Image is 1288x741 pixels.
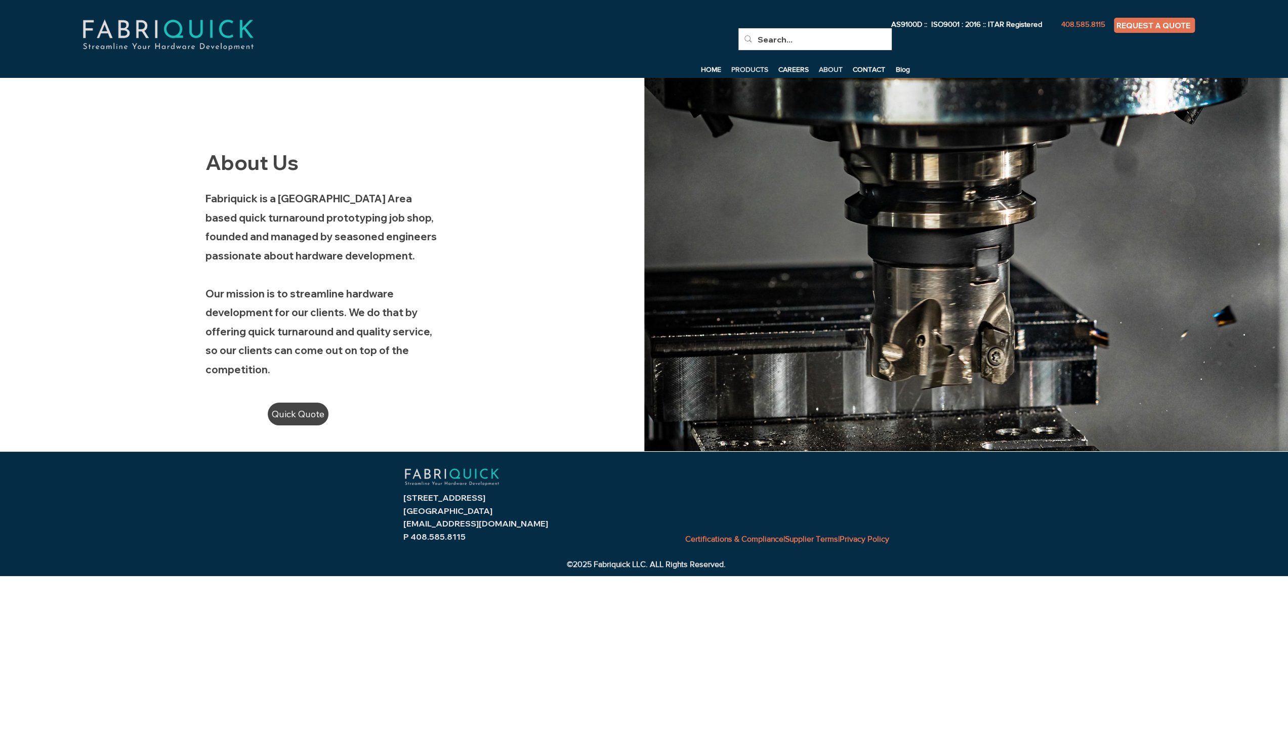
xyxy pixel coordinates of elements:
[696,62,726,77] a: HOME
[403,506,492,516] span: [GEOGRAPHIC_DATA]
[644,78,1288,451] img: daniel-smyth-XHLpfLhFCoU-unsplash_edited.jpg
[1116,21,1190,30] span: REQUEST A QUOTE
[562,62,915,77] nav: Site
[685,535,889,543] span: | |
[567,560,726,569] span: ©2025 Fabriquick LLC. ALL Rights Reserved.
[785,535,838,543] a: Supplier Terms
[403,532,466,542] span: P 408.585.8115
[1061,20,1105,28] span: 408.585.8115
[46,8,290,62] img: fabriquick-logo-colors-adjusted.png
[1114,18,1195,33] a: REQUEST A QUOTE
[891,62,915,77] a: Blog
[685,535,783,543] a: Certifications & Compliance
[840,535,889,543] a: Privacy Policy
[205,150,299,175] span: About Us
[758,28,870,51] input: Search...
[814,62,848,77] a: ABOUT
[403,518,548,529] a: [EMAIL_ADDRESS][DOMAIN_NAME]
[268,403,328,425] a: Quick Quote
[272,406,324,423] span: Quick Quote
[848,62,891,77] a: CONTACT
[205,287,432,376] span: Our mission is to streamline hardware development for our clients. We do that by offering quick t...
[205,192,437,262] span: Fabriquick is a [GEOGRAPHIC_DATA] Area based quick turnaround prototyping job shop, founded and m...
[891,20,1042,28] span: AS9100D :: ISO9001 : 2016 :: ITAR Registered
[403,493,485,503] span: [STREET_ADDRESS]
[726,62,773,77] a: PRODUCTS
[773,62,814,77] a: CAREERS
